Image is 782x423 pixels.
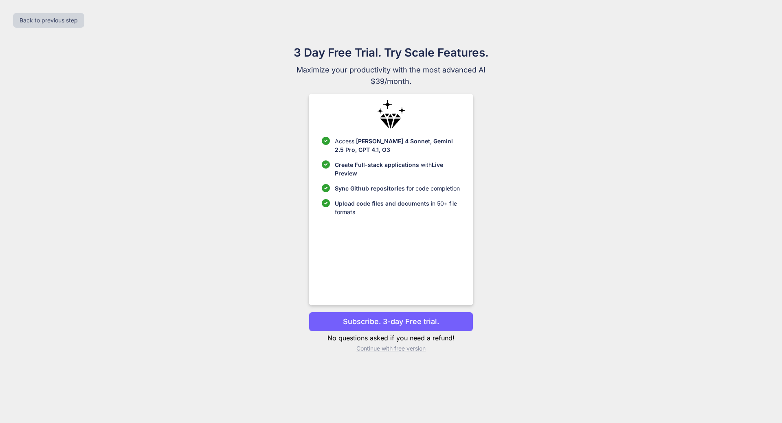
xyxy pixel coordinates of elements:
[13,13,84,28] button: Back to previous step
[322,160,330,169] img: checklist
[254,44,528,61] h1: 3 Day Free Trial. Try Scale Features.
[335,137,460,154] p: Access
[335,161,421,168] span: Create Full-stack applications
[309,312,473,331] button: Subscribe. 3-day Free trial.
[335,184,460,193] p: for code completion
[322,199,330,207] img: checklist
[254,64,528,76] span: Maximize your productivity with the most advanced AI
[343,316,439,327] p: Subscribe. 3-day Free trial.
[335,199,460,216] p: in 50+ file formats
[335,160,460,178] p: with
[335,200,429,207] span: Upload code files and documents
[309,333,473,343] p: No questions asked if you need a refund!
[335,185,405,192] span: Sync Github repositories
[309,344,473,353] p: Continue with free version
[254,76,528,87] span: $39/month.
[322,137,330,145] img: checklist
[322,184,330,192] img: checklist
[335,138,453,153] span: [PERSON_NAME] 4 Sonnet, Gemini 2.5 Pro, GPT 4.1, O3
